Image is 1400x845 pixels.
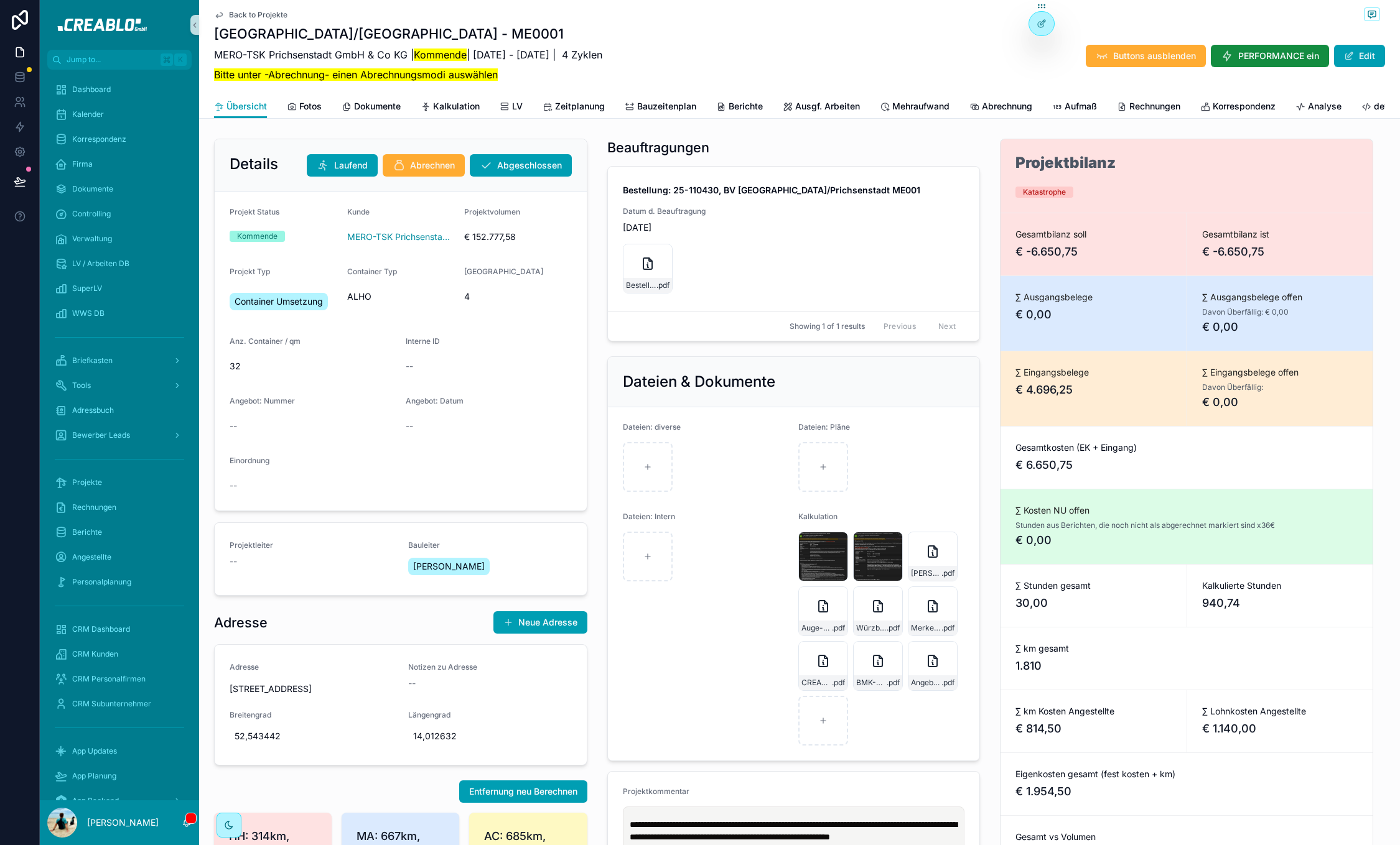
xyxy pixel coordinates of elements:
a: Ausgf. Arbeiten [783,95,860,120]
span: LV / Arbeiten DB [72,259,129,269]
a: App Planung [47,765,192,787]
span: Dokumente [354,100,401,113]
span: ∑ km Kosten Angestellte [1015,705,1171,718]
span: Projektleiter [230,540,393,550]
span: Back to Projekte [229,10,287,20]
span: ∑ Stunden gesamt [1015,579,1171,592]
span: 30,00 [1015,594,1171,612]
span: CRM Kunden [72,649,118,659]
span: PERFORMANCE ein [1238,50,1319,62]
a: Kalkulation [421,95,480,120]
span: -- [408,677,416,690]
span: Berichte [729,100,763,113]
span: Dokumente [72,184,113,194]
span: Tools [72,381,91,390]
a: SuperLV [47,277,192,300]
a: Rechnungen [47,496,192,519]
a: MERO-TSK Prichsenstadt GmbH & Co KG [347,231,455,243]
a: Briefkasten [47,349,192,372]
span: Interne ID [406,336,440,346]
span: LV [512,100,523,113]
span: Zeitplanung [555,100,605,113]
span: Bauzeitenplan [637,100,696,113]
span: Personalplanung [72,577,131,587]
span: CRM Subunternehmer [72,699,151,709]
span: Angebot: Datum [406,396,464,405]
span: Fotos [299,100,322,113]
span: € 1.954,50 [1015,783,1358,800]
button: Abgeschlossen [470,154,572,177]
span: € 0,00 [1202,318,1358,336]
span: € 0,00 [1015,532,1358,549]
a: Projekte [47,471,192,494]
a: App Updates [47,740,192,762]
span: Kalender [72,109,104,119]
a: Bauzeitenplan [625,95,696,120]
a: Übersicht [214,95,267,119]
span: [PERSON_NAME] [413,560,485,573]
a: Mehraufwand [880,95,950,120]
span: Stunden aus Berichten, die noch nicht als abgerechnet markiert sind x36€ [1015,520,1275,530]
a: Back to Projekte [214,10,287,20]
span: Briefkasten [72,356,113,366]
span: Bestellung_25-110430 [626,280,656,290]
span: Projektvolumen [464,207,520,216]
span: Showing 1 of 1 results [790,321,865,331]
button: Jump to...K [47,50,192,70]
span: Auge-Autokrane---Angebot-CREABLO-GMBH--[GEOGRAPHIC_DATA]-202501100435-1 [801,623,832,633]
a: CRM Dashboard [47,618,192,640]
span: Eigenkosten gesamt (fest kosten + km) [1015,768,1358,780]
span: 940,74 [1202,594,1358,612]
span: Rechnungen [72,502,116,512]
span: Mehraufwand [892,100,950,113]
h2: Details [230,154,278,174]
span: € 6.650,75 [1015,456,1358,474]
span: Angebot_AG2025-07-009_16.07.2025 [911,678,941,688]
span: € 1.140,00 [1202,720,1358,737]
div: Kommende [237,231,278,242]
span: .pdf [832,623,845,633]
span: ∑ Eingangsbelege offen [1202,366,1358,379]
span: Projektkommentar [623,787,689,796]
span: Würzbuger-Kranverleih---Angebot-Nr.-2500641-Diverser-Kunde [856,623,887,633]
span: .pdf [832,678,845,688]
a: Tools [47,374,192,397]
span: -- [406,360,413,372]
a: Fotos [287,95,322,120]
strong: Bestellung: 25-110430, BV [GEOGRAPHIC_DATA]/Prichsenstadt ME001 [623,185,920,195]
span: ∑ Ausgangsbelege [1015,291,1171,303]
a: Korrespondenz [1200,95,1276,120]
span: Adressbuch [72,405,114,415]
a: Analyse [1295,95,1342,120]
span: Kalkulierte Stunden [1202,579,1358,592]
span: [PERSON_NAME]-Kran---Angebot_102615 [911,568,941,578]
span: Gesamtbilanz soll [1015,228,1171,241]
img: App logo [49,15,189,35]
span: Aufmaß [1065,100,1097,113]
span: Korrespondenz [72,134,126,144]
span: Einordnung [230,456,269,465]
span: Längengrad [408,710,572,720]
span: -- [230,420,237,432]
a: Berichte [716,95,763,120]
span: 4 [464,290,572,303]
span: Rechnungen [1129,100,1180,113]
a: WWS DB [47,302,192,325]
span: Container Umsetzung [235,295,323,308]
span: Gesamtbilanz ist [1202,228,1358,241]
span: Controlling [72,209,111,219]
a: Dokumente [47,178,192,200]
a: LV [500,95,523,120]
span: ∑ Eingangsbelege [1015,366,1171,379]
span: App Updates [72,746,117,756]
span: Adresse [230,662,393,672]
span: Abgeschlossen [497,159,562,172]
h1: Adresse [214,614,268,631]
span: Angebot: Nummer [230,396,295,405]
span: Davon Überfällig: [1202,382,1263,392]
p: [STREET_ADDRESS] [230,682,393,695]
span: SuperLV [72,284,102,293]
span: Abrechnen [410,159,455,172]
a: Bewerber Leads [47,424,192,446]
span: Datum d. Beauftragung [623,206,965,216]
